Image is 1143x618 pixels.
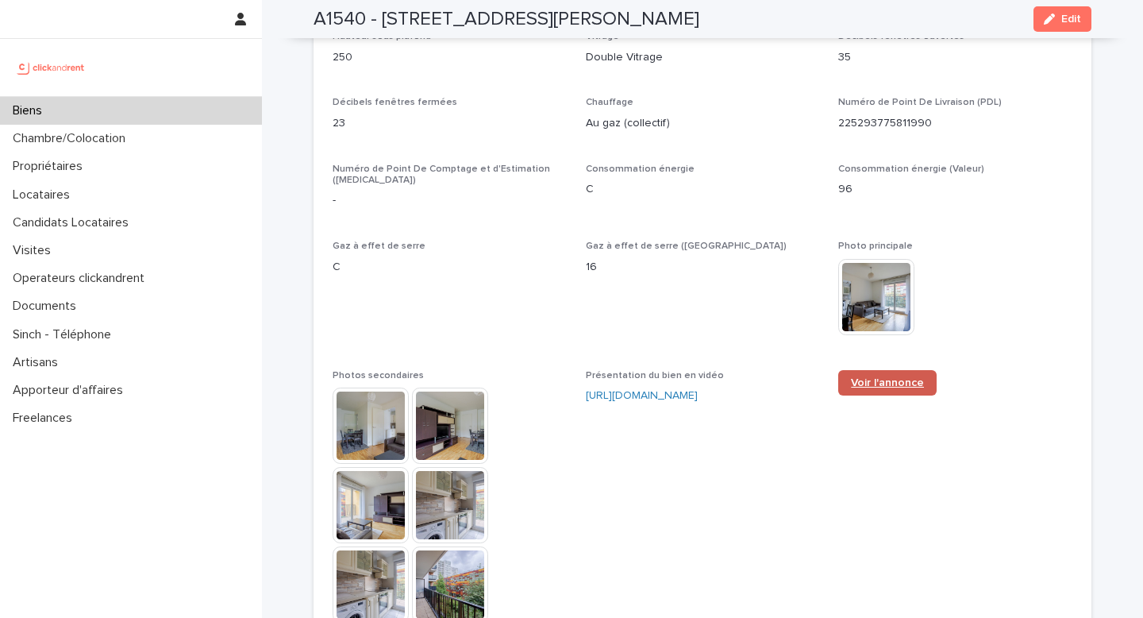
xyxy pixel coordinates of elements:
[6,103,55,118] p: Biens
[586,49,820,66] p: Double Vitrage
[6,411,85,426] p: Freelances
[838,115,1072,132] p: 225293775811990
[586,390,698,401] a: [URL][DOMAIN_NAME]
[1033,6,1091,32] button: Edit
[333,98,457,107] span: Décibels fenêtres fermées
[838,164,984,174] span: Consommation énergie (Valeur)
[6,355,71,370] p: Artisans
[333,241,425,251] span: Gaz à effet de serre
[13,52,90,83] img: UCB0brd3T0yccxBKYDjQ
[6,131,138,146] p: Chambre/Colocation
[838,49,1072,66] p: 35
[6,299,89,314] p: Documents
[586,98,633,107] span: Chauffage
[333,164,550,185] span: Numéro de Point De Comptage et d'Estimation ([MEDICAL_DATA])
[586,259,820,276] p: 16
[333,371,424,380] span: Photos secondaires
[6,187,83,203] p: Locataires
[586,164,695,174] span: Consommation énergie
[314,8,699,31] h2: A1540 - [STREET_ADDRESS][PERSON_NAME]
[838,181,1072,198] p: 96
[586,241,787,251] span: Gaz à effet de serre ([GEOGRAPHIC_DATA])
[333,49,567,66] p: 250
[333,115,567,132] p: 23
[6,243,63,258] p: Visites
[586,115,820,132] p: Au gaz (collectif)
[6,215,141,230] p: Candidats Locataires
[586,371,724,380] span: Présentation du bien en vidéo
[6,383,136,398] p: Apporteur d'affaires
[6,159,95,174] p: Propriétaires
[6,271,157,286] p: Operateurs clickandrent
[586,181,820,198] p: C
[1061,14,1081,25] span: Edit
[6,327,124,342] p: Sinch - Téléphone
[838,370,937,396] a: Voir l'annonce
[851,377,924,388] span: Voir l'annonce
[333,259,567,276] p: C
[838,98,1002,107] span: Numéro de Point De Livraison (PDL)
[838,241,913,251] span: Photo principale
[333,192,567,209] p: -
